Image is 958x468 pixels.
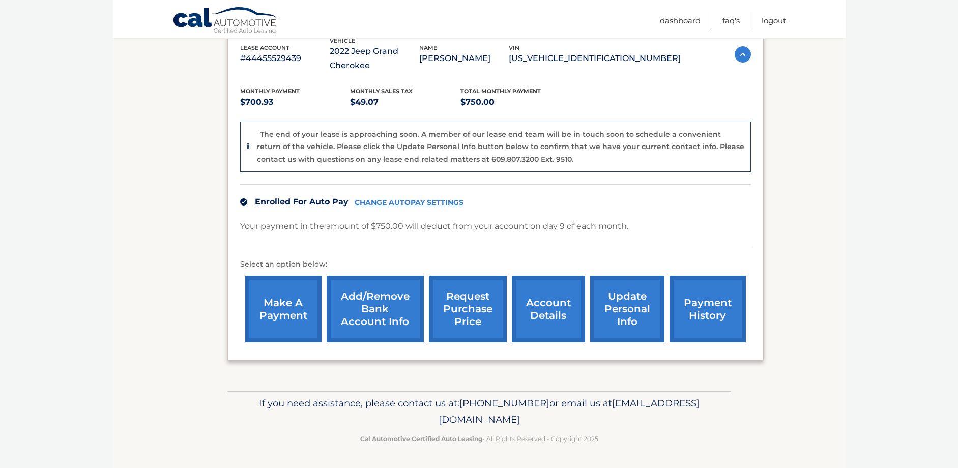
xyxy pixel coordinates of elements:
img: accordion-active.svg [735,46,751,63]
span: vin [509,44,519,51]
span: lease account [240,44,289,51]
p: If you need assistance, please contact us at: or email us at [234,395,724,428]
span: Monthly Payment [240,87,300,95]
p: 2022 Jeep Grand Cherokee [330,44,419,73]
span: vehicle [330,37,355,44]
p: [US_VEHICLE_IDENTIFICATION_NUMBER] [509,51,681,66]
span: [PHONE_NUMBER] [459,397,549,409]
a: Cal Automotive [172,7,279,36]
span: [EMAIL_ADDRESS][DOMAIN_NAME] [439,397,700,425]
p: $700.93 [240,95,351,109]
p: [PERSON_NAME] [419,51,509,66]
a: request purchase price [429,276,507,342]
a: FAQ's [722,12,740,29]
a: account details [512,276,585,342]
p: Your payment in the amount of $750.00 will deduct from your account on day 9 of each month. [240,219,628,233]
a: make a payment [245,276,322,342]
img: check.svg [240,198,247,206]
a: update personal info [590,276,664,342]
span: Monthly sales Tax [350,87,413,95]
span: Enrolled For Auto Pay [255,197,349,207]
a: Add/Remove bank account info [327,276,424,342]
a: Dashboard [660,12,701,29]
a: Logout [762,12,786,29]
strong: Cal Automotive Certified Auto Leasing [360,435,482,443]
span: Total Monthly Payment [460,87,541,95]
p: #44455529439 [240,51,330,66]
p: The end of your lease is approaching soon. A member of our lease end team will be in touch soon t... [257,130,744,164]
p: Select an option below: [240,258,751,271]
a: CHANGE AUTOPAY SETTINGS [355,198,463,207]
span: name [419,44,437,51]
p: $49.07 [350,95,460,109]
a: payment history [670,276,746,342]
p: - All Rights Reserved - Copyright 2025 [234,433,724,444]
p: $750.00 [460,95,571,109]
